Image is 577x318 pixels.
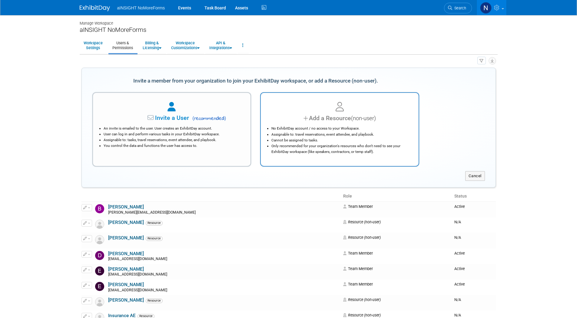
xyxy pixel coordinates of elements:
[108,251,144,256] a: [PERSON_NAME]
[454,313,461,317] span: N/A
[454,251,465,255] span: Active
[343,235,381,240] span: Resource (non-user)
[271,137,411,143] li: Cannot be assigned to tasks.
[343,282,373,286] span: Team Member
[104,143,243,149] li: You control the data and functions the user has access to.
[146,221,163,225] span: Resource
[343,297,381,302] span: Resource (non-user)
[80,15,498,26] div: Manage Workspace
[117,5,165,10] span: aINSIGHT NoMoreForms
[95,297,104,306] img: Resource
[452,6,466,10] span: Search
[95,251,104,260] img: Dae Kim
[224,115,226,121] span: )
[271,132,411,137] li: Assignable to: travel reservations, event attendee, and playbook.
[465,171,485,181] button: Cancel
[80,38,107,53] a: WorkspaceSettings
[454,220,461,224] span: N/A
[167,38,204,53] a: WorkspaceCustomizations
[343,220,381,224] span: Resource (non-user)
[452,191,496,201] th: Status
[108,266,144,272] a: [PERSON_NAME]
[268,114,411,123] div: Add a Resource
[108,257,339,262] div: [EMAIL_ADDRESS][DOMAIN_NAME]
[351,115,376,122] span: (non-user)
[444,3,472,13] a: Search
[454,297,461,302] span: N/A
[108,297,144,303] a: [PERSON_NAME]
[192,115,194,121] span: (
[108,235,144,241] a: [PERSON_NAME]
[191,115,226,122] span: recommended
[271,143,411,155] li: Only recommended for your organization's resources who don't need to see your ExhibitDay workspac...
[271,126,411,131] li: No ExhibitDay account / no access to your Workspace.
[92,74,419,88] div: Invite a member from your organization to join your ExhibitDay workspace, or add a Resource (non-...
[343,266,373,271] span: Team Member
[95,282,104,291] img: Erika Turnage
[205,38,236,53] a: API &Integrations
[454,266,465,271] span: Active
[108,288,339,293] div: [EMAIL_ADDRESS][DOMAIN_NAME]
[108,272,339,277] div: [EMAIL_ADDRESS][DOMAIN_NAME]
[95,266,104,276] img: Eric Guimond
[80,5,110,11] img: ExhibitDay
[146,299,163,303] span: Resource
[146,236,163,241] span: Resource
[104,137,243,143] li: Assignable to: tasks, travel reservations, event attendee, and playbook.
[454,235,461,240] span: N/A
[343,251,373,255] span: Team Member
[80,26,498,34] div: aINSIGHT NoMoreForms
[454,282,465,286] span: Active
[108,204,144,210] a: [PERSON_NAME]
[341,191,452,201] th: Role
[454,204,465,209] span: Active
[108,38,137,53] a: Users &Permissions
[108,210,339,215] div: [PERSON_NAME][EMAIL_ADDRESS][DOMAIN_NAME]
[95,220,104,229] img: Resource
[343,313,381,317] span: Resource (non-user)
[343,204,373,209] span: Team Member
[104,126,243,131] li: An invite is emailed to the user. User creates an ExhibitDay account.
[95,204,104,213] img: Ben Ross
[108,282,144,287] a: [PERSON_NAME]
[95,235,104,244] img: Resource
[117,114,189,121] span: Invite a User
[108,220,144,225] a: [PERSON_NAME]
[139,38,165,53] a: Billing &Licensing
[104,131,243,137] li: User can log in and perform various tasks in your ExhibitDay workspace.
[480,2,492,14] img: Nichole Brown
